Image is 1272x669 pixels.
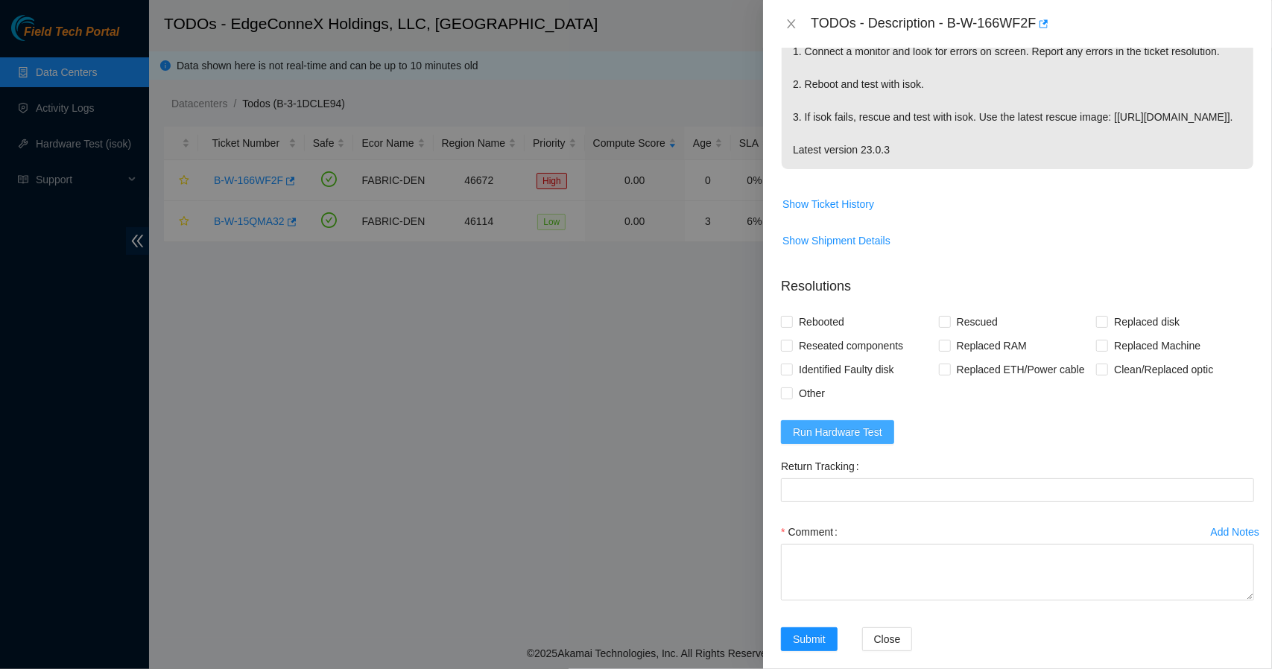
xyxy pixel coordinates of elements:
[781,264,1254,297] p: Resolutions
[1108,334,1206,358] span: Replaced Machine
[782,192,875,216] button: Show Ticket History
[1108,358,1219,381] span: Clean/Replaced optic
[782,232,890,249] span: Show Shipment Details
[874,631,901,647] span: Close
[1210,520,1260,544] button: Add Notes
[782,229,891,253] button: Show Shipment Details
[781,420,894,444] button: Run Hardware Test
[793,358,900,381] span: Identified Faulty disk
[1211,527,1259,537] div: Add Notes
[781,544,1254,600] textarea: Comment
[781,17,802,31] button: Close
[793,310,850,334] span: Rebooted
[781,478,1254,502] input: Return Tracking
[951,310,1004,334] span: Rescued
[793,381,831,405] span: Other
[781,627,838,651] button: Submit
[793,424,882,440] span: Run Hardware Test
[785,18,797,30] span: close
[862,627,913,651] button: Close
[811,12,1254,36] div: TODOs - Description - B-W-166WF2F
[951,358,1091,381] span: Replaced ETH/Power cable
[781,454,865,478] label: Return Tracking
[793,334,909,358] span: Reseated components
[782,196,874,212] span: Show Ticket History
[781,520,844,544] label: Comment
[951,334,1033,358] span: Replaced RAM
[793,631,826,647] span: Submit
[1108,310,1186,334] span: Replaced disk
